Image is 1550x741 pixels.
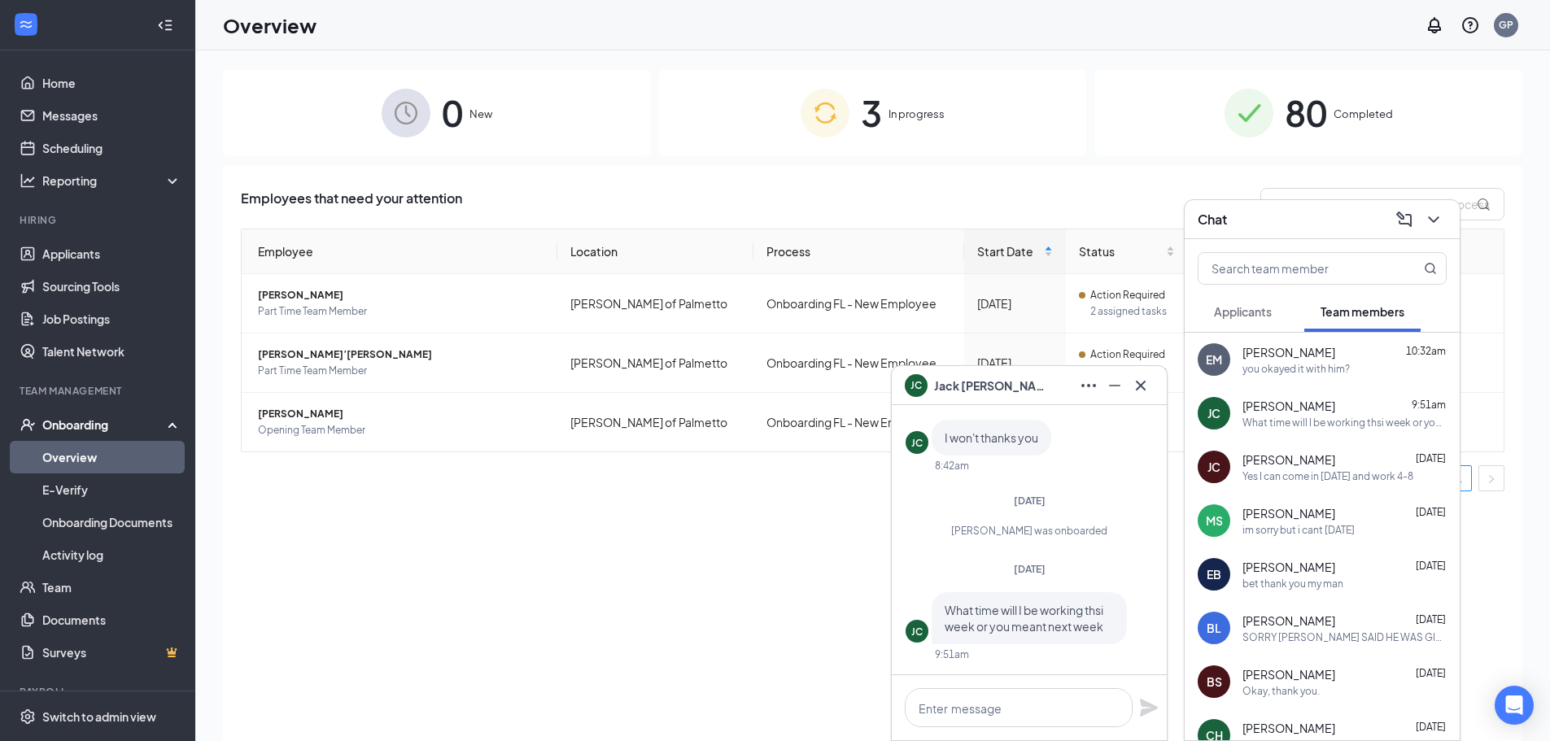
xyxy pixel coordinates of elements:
span: Part Time Team Member [258,303,544,320]
span: Completed [1334,106,1393,122]
span: Action Required [1090,287,1165,303]
th: Process [753,229,964,274]
div: [PERSON_NAME] was onboarded [906,524,1153,538]
div: EB [1207,566,1221,582]
span: 2 assigned tasks [1090,363,1175,379]
span: Status [1079,242,1163,260]
span: 10:32am [1406,345,1446,357]
div: Open Intercom Messenger [1495,686,1534,725]
td: [PERSON_NAME] of Palmetto [557,333,754,393]
div: JC [1207,405,1220,421]
div: What time will I be working thsi week or you meant next week [1242,416,1447,429]
div: BL [1207,620,1221,636]
div: bet thank you my man [1242,577,1343,591]
th: Status [1066,229,1188,274]
div: Payroll [20,685,178,699]
span: Part Time Team Member [258,363,544,379]
td: [PERSON_NAME] of Palmetto [557,274,754,333]
button: ComposeMessage [1391,207,1417,233]
span: [PERSON_NAME] [258,406,544,422]
span: What time will I be working thsi week or you meant next week [945,603,1103,634]
div: 9:51am [935,647,969,661]
th: Employee [242,229,557,274]
span: [DATE] [1416,560,1446,572]
svg: QuestionInfo [1460,15,1480,35]
a: Scheduling [42,132,181,164]
span: Start Date [977,242,1041,260]
span: 3 [861,85,882,141]
svg: Collapse [157,17,173,33]
svg: MagnifyingGlass [1424,262,1437,275]
span: I won't thanks you [945,430,1038,445]
span: [PERSON_NAME] [258,287,544,303]
div: JC [911,625,923,639]
svg: Ellipses [1079,376,1098,395]
span: Jack [PERSON_NAME] [934,377,1048,394]
div: 8:42am [935,459,969,473]
span: 80 [1285,85,1327,141]
div: Onboarding [42,416,168,433]
div: im sorry but i cant [DATE] [1242,523,1355,537]
div: [DATE] [977,294,1053,312]
span: [DATE] [1416,452,1446,464]
a: Activity log [42,538,181,571]
span: [DATE] [1014,563,1046,575]
li: Next Page [1478,465,1504,491]
span: [PERSON_NAME] [1242,451,1335,468]
svg: Cross [1131,376,1150,395]
a: Talent Network [42,335,181,368]
button: right [1478,465,1504,491]
span: right [1487,474,1496,484]
a: Job Postings [42,303,181,335]
td: Onboarding FL - New Employee [753,393,964,451]
svg: Analysis [20,172,36,189]
div: JC [1207,459,1220,475]
button: Cross [1128,373,1154,399]
div: [DATE] [977,354,1053,372]
svg: ChevronDown [1424,210,1443,229]
span: 0 [442,85,463,141]
span: 2 assigned tasks [1090,303,1175,320]
svg: ComposeMessage [1395,210,1414,229]
div: Hiring [20,213,178,227]
div: Team Management [20,384,178,398]
svg: Plane [1139,698,1159,717]
div: GP [1499,18,1513,32]
h3: Chat [1198,211,1227,229]
a: Overview [42,441,181,473]
span: Employees that need your attention [241,188,462,220]
a: Sourcing Tools [42,270,181,303]
span: Team members [1321,304,1404,319]
span: 9:51am [1412,399,1446,411]
a: Applicants [42,238,181,270]
svg: Minimize [1105,376,1124,395]
span: [DATE] [1416,506,1446,518]
span: Opening Team Member [258,422,544,438]
a: Onboarding Documents [42,506,181,538]
span: [PERSON_NAME]’[PERSON_NAME] [258,347,544,363]
button: Ellipses [1076,373,1102,399]
th: Location [557,229,754,274]
a: E-Verify [42,473,181,506]
div: Okay, thank you. [1242,684,1320,698]
a: Team [42,571,181,604]
a: Documents [42,604,181,636]
span: [PERSON_NAME] [1242,612,1335,629]
svg: UserCheck [20,416,36,433]
td: Onboarding FL - New Employee [753,274,964,333]
div: SORRY [PERSON_NAME] SAID HE WAS GIVING ME SOME GOOD HOURS YET HE FAILED TO PUT ME ON SCHEDULE I N... [1242,630,1447,644]
svg: Settings [20,708,36,725]
span: Applicants [1214,304,1272,319]
svg: WorkstreamLogo [18,16,34,33]
span: [DATE] [1014,495,1046,507]
a: SurveysCrown [42,636,181,669]
div: Yes I can come in [DATE] and work 4-8 [1242,469,1413,483]
a: Home [42,67,181,99]
span: [PERSON_NAME] [1242,666,1335,682]
div: JC [911,436,923,450]
span: [DATE] [1416,613,1446,625]
div: Reporting [42,172,182,189]
div: EM [1206,351,1222,368]
td: [PERSON_NAME] of Palmetto [557,393,754,451]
